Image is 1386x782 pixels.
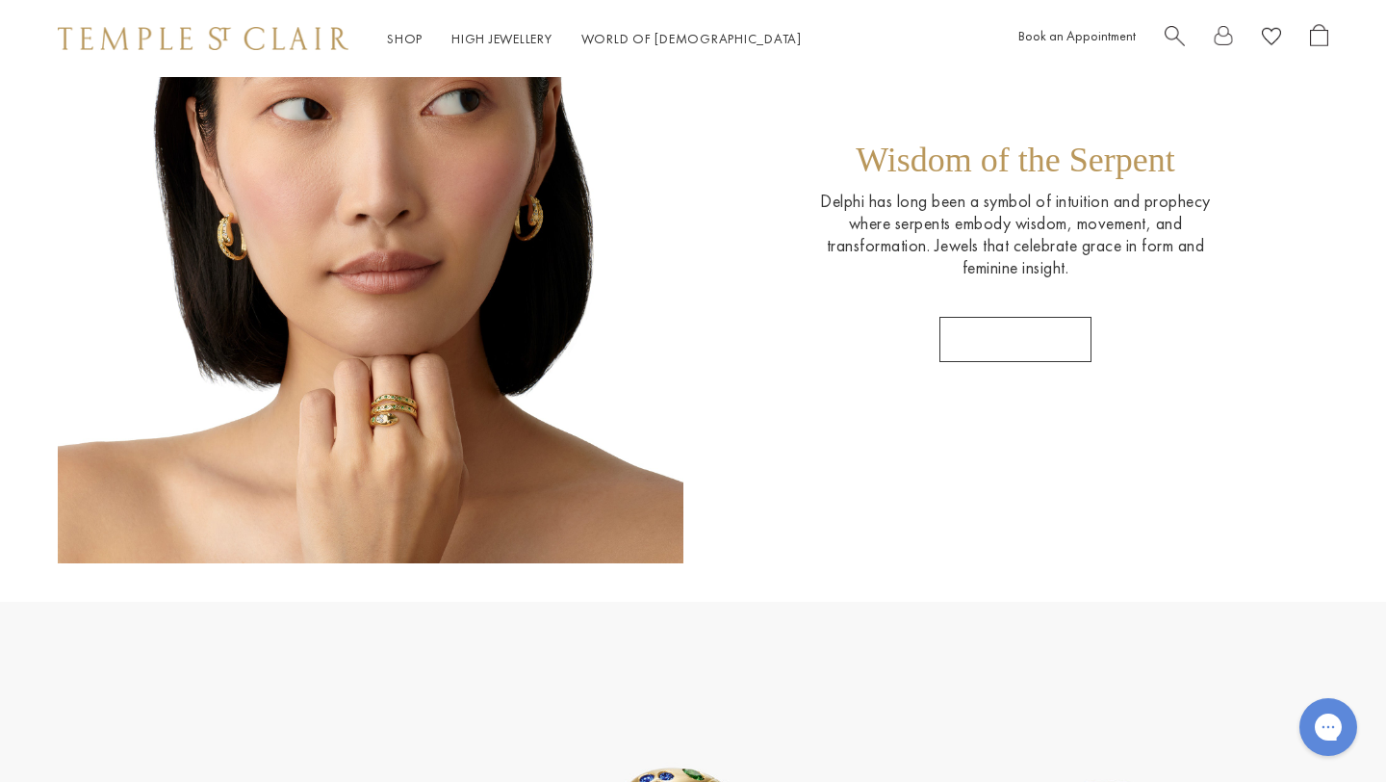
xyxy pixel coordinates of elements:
p: Delphi has long been a symbol of intuition and prophecy where serpents embody wisdom, movement, a... [799,190,1232,278]
img: Temple St. Clair [58,27,348,50]
a: SHOP DELPHI [939,317,1091,362]
p: Wisdom of the Serpent [856,140,1175,190]
a: ShopShop [387,30,423,47]
nav: Main navigation [387,27,802,51]
a: Book an Appointment [1018,27,1136,44]
a: Open Shopping Bag [1310,24,1328,54]
a: Search [1165,24,1185,54]
a: High JewelleryHigh Jewellery [451,30,552,47]
a: View Wishlist [1262,24,1281,54]
a: World of [DEMOGRAPHIC_DATA]World of [DEMOGRAPHIC_DATA] [581,30,802,47]
iframe: Gorgias live chat messenger [1290,691,1367,763]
